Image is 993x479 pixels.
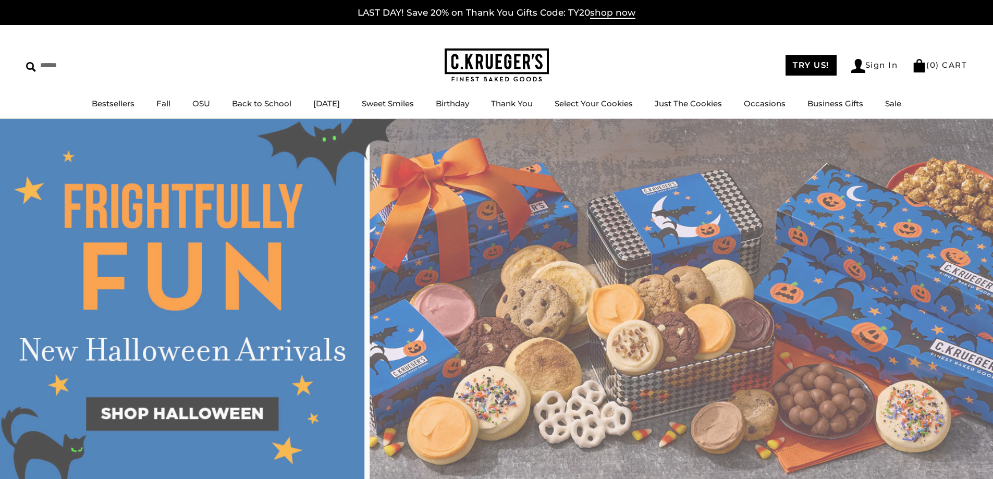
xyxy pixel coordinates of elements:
[26,62,36,72] img: Search
[807,99,863,108] a: Business Gifts
[851,59,865,73] img: Account
[358,7,635,19] a: LAST DAY! Save 20% on Thank You Gifts Code: TY20shop now
[26,57,150,73] input: Search
[445,48,549,82] img: C.KRUEGER'S
[912,60,967,70] a: (0) CART
[555,99,633,108] a: Select Your Cookies
[436,99,469,108] a: Birthday
[744,99,786,108] a: Occasions
[655,99,722,108] a: Just The Cookies
[851,59,898,73] a: Sign In
[232,99,291,108] a: Back to School
[192,99,210,108] a: OSU
[313,99,340,108] a: [DATE]
[590,7,635,19] span: shop now
[156,99,170,108] a: Fall
[786,55,837,76] a: TRY US!
[92,99,134,108] a: Bestsellers
[930,60,936,70] span: 0
[362,99,414,108] a: Sweet Smiles
[491,99,533,108] a: Thank You
[912,59,926,72] img: Bag
[885,99,901,108] a: Sale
